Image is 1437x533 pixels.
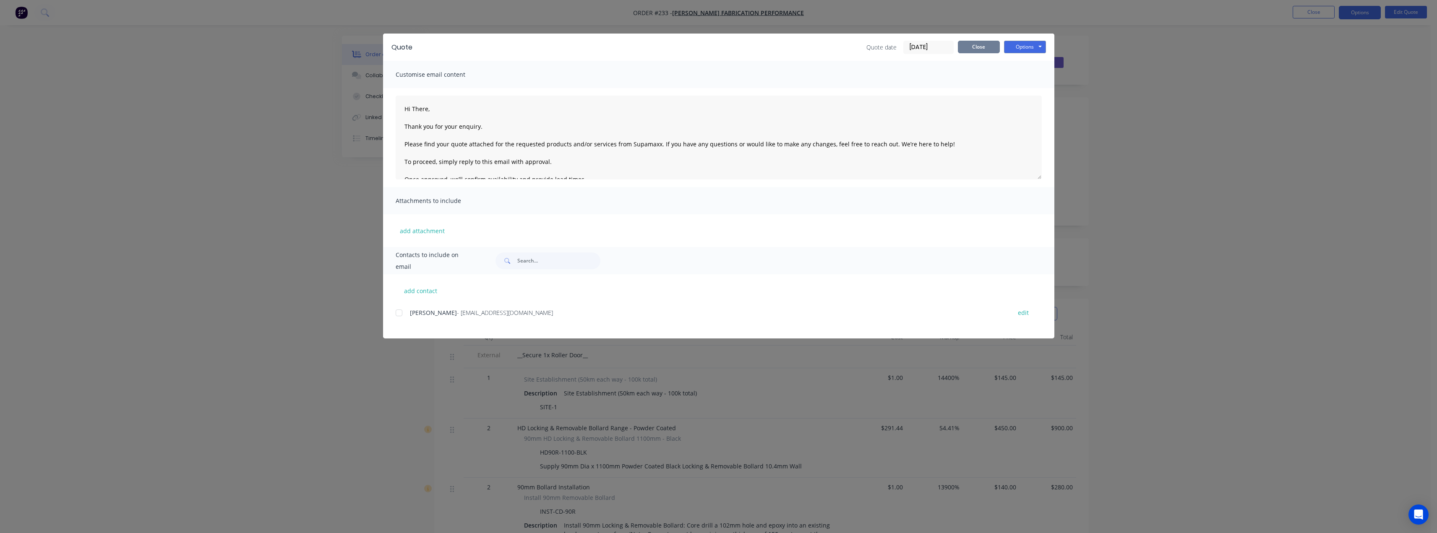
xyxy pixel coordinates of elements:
span: - [EMAIL_ADDRESS][DOMAIN_NAME] [457,309,553,317]
button: add contact [396,284,446,297]
span: Customise email content [396,69,488,81]
span: [PERSON_NAME] [410,309,457,317]
textarea: Hi There, Thank you for your enquiry. Please find your quote attached for the requested products ... [396,96,1042,179]
div: Open Intercom Messenger [1408,504,1429,525]
button: Close [958,41,1000,53]
button: add attachment [396,224,449,237]
span: Contacts to include on email [396,249,475,273]
input: Search... [517,252,600,269]
div: Quote [391,42,412,52]
span: Quote date [866,43,897,52]
button: edit [1013,307,1034,318]
span: Attachments to include [396,195,488,207]
button: Options [1004,41,1046,53]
